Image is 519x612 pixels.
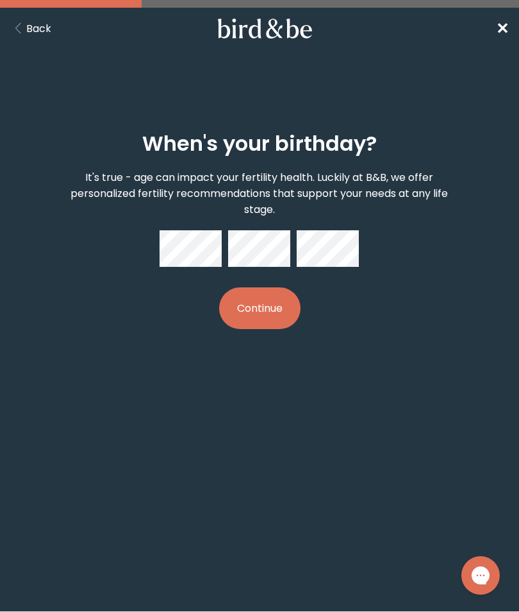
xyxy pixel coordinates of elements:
p: It's true - age can impact your fertility health. Luckily at B&B, we offer personalized fertility... [60,169,459,217]
a: ✕ [496,17,509,40]
span: ✕ [496,18,509,39]
button: Continue [219,287,301,329]
h2: When's your birthday? [142,128,377,159]
button: Back Button [10,21,51,37]
iframe: Gorgias live chat messenger [455,552,506,599]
